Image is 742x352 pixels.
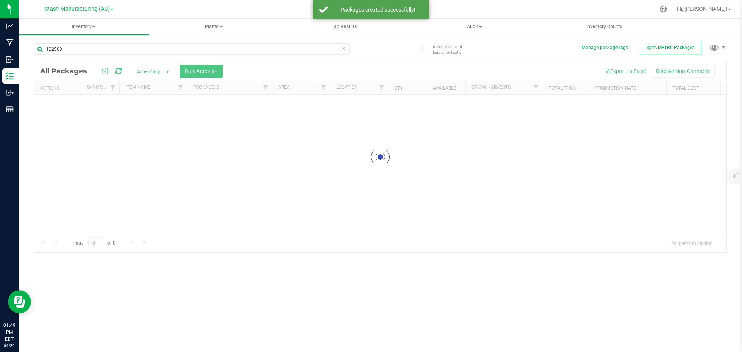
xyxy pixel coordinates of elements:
[410,23,539,30] span: Audit
[6,39,14,47] inline-svg: Manufacturing
[582,44,628,51] button: Manage package tags
[34,43,350,55] input: Search Package ID, Item Name, SKU, Lot or Part Number...
[6,72,14,80] inline-svg: Inventory
[149,23,279,30] span: Plants
[6,105,14,113] inline-svg: Reports
[332,6,423,14] div: Packages created successfully!
[321,23,368,30] span: Lab Results
[6,22,14,30] inline-svg: Analytics
[44,6,110,12] span: Stash Manufacturing (AU)
[409,19,539,35] a: Audit
[6,89,14,97] inline-svg: Outbound
[19,19,149,35] a: Inventory
[19,23,149,30] span: Inventory
[677,6,727,12] span: Hi, [PERSON_NAME]!
[6,56,14,63] inline-svg: Inbound
[8,290,31,313] iframe: Resource center
[3,322,15,343] p: 01:49 PM EDT
[576,23,633,30] span: Inventory Counts
[3,343,15,349] p: 09/29
[149,19,279,35] a: Plants
[659,5,668,13] div: Manage settings
[539,19,670,35] a: Inventory Counts
[279,19,409,35] a: Lab Results
[433,44,471,55] span: Include items not tagged for facility
[340,43,346,53] span: Clear
[647,45,694,50] span: Sync METRC Packages
[640,41,701,54] button: Sync METRC Packages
